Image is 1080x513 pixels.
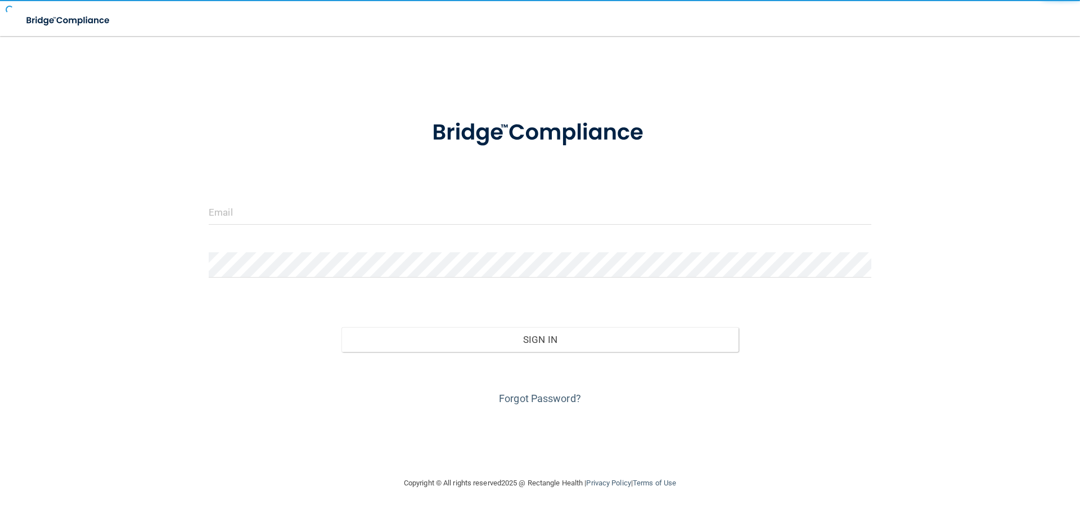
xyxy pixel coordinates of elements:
img: bridge_compliance_login_screen.278c3ca4.svg [409,104,671,162]
button: Sign In [341,327,739,352]
input: Email [209,199,871,225]
img: bridge_compliance_login_screen.278c3ca4.svg [17,9,120,32]
a: Forgot Password? [499,392,581,404]
a: Privacy Policy [586,479,631,487]
div: Copyright © All rights reserved 2025 @ Rectangle Health | | [335,465,745,501]
a: Terms of Use [633,479,676,487]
